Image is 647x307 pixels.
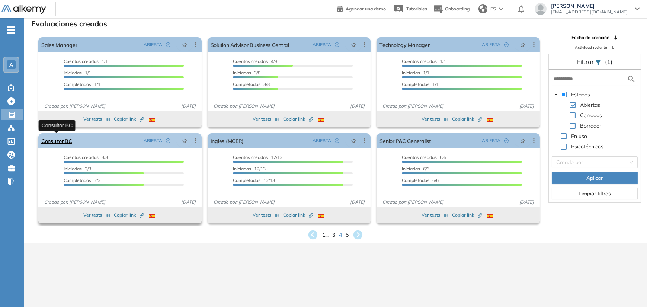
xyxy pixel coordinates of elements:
a: Technology Manager [379,37,429,52]
button: Copiar link [452,211,482,220]
span: 12/13 [233,154,282,160]
button: Ver tests [253,115,279,124]
span: Copiar link [114,116,144,122]
span: Cuentas creadas [233,58,268,64]
button: Ver tests [253,211,279,220]
span: 6/6 [402,154,446,160]
button: Copiar link [114,115,144,124]
span: Creado por: [PERSON_NAME] [41,199,108,205]
span: Psicotécnicos [570,142,605,151]
img: ESP [318,214,324,218]
span: Completados [402,178,429,183]
button: Ver tests [83,115,110,124]
button: pushpin [515,135,531,147]
button: Copiar link [283,211,313,220]
span: Onboarding [445,6,470,12]
span: ABIERTA [313,41,331,48]
button: Onboarding [433,1,470,17]
span: 1/1 [402,81,439,87]
span: Creado por: [PERSON_NAME] [211,199,278,205]
span: 1/1 [402,70,429,76]
span: ABIERTA [482,137,500,144]
span: Psicotécnicos [571,143,603,150]
span: [DATE] [516,103,537,109]
img: ESP [149,214,155,218]
span: Borrador [579,121,603,130]
span: 3/8 [233,70,260,76]
button: Copiar link [452,115,482,124]
span: [DATE] [516,199,537,205]
img: ESP [487,214,493,218]
span: [EMAIL_ADDRESS][DOMAIN_NAME] [551,9,628,15]
span: ABIERTA [482,41,500,48]
img: ESP [149,118,155,122]
span: Filtrar [577,58,595,65]
span: Copiar link [283,212,313,218]
span: [DATE] [347,199,368,205]
a: Consultor BC [41,133,72,148]
span: Cerradas [580,112,602,119]
span: Actividad reciente [575,45,607,50]
span: [PERSON_NAME] [551,3,628,9]
span: Iniciadas [64,70,82,76]
span: (1) [605,57,612,66]
span: 2/3 [64,178,100,183]
span: 6/6 [402,166,429,172]
span: Estados [570,90,592,99]
span: [DATE] [347,103,368,109]
span: Completados [64,178,91,183]
i: - [7,29,15,31]
span: [DATE] [178,103,199,109]
span: Fecha de creación [572,34,610,41]
button: pushpin [515,39,531,51]
span: En uso [570,132,589,141]
span: 3/8 [233,81,270,87]
span: 12/13 [233,178,275,183]
button: Aplicar [552,172,638,184]
span: Cerradas [579,111,603,120]
span: Iniciadas [402,166,420,172]
span: Limpiar filtros [579,189,611,198]
span: Copiar link [114,212,144,218]
span: 1/1 [402,58,446,64]
button: Ver tests [422,211,448,220]
span: check-circle [504,42,509,47]
span: Creado por: [PERSON_NAME] [211,103,278,109]
span: caret-down [554,93,558,96]
span: 1/1 [64,81,100,87]
span: Iniciadas [402,70,420,76]
span: Copiar link [452,116,482,122]
button: Limpiar filtros [552,188,638,199]
span: 2/3 [64,166,91,172]
span: [DATE] [178,199,199,205]
button: pushpin [176,39,193,51]
span: 1 ... [322,231,329,239]
span: Cuentas creadas [402,58,437,64]
span: 5 [346,231,349,239]
span: Copiar link [283,116,313,122]
span: Creado por: [PERSON_NAME] [379,199,446,205]
span: Iniciadas [233,166,251,172]
span: pushpin [182,42,187,48]
span: pushpin [351,42,356,48]
button: Copiar link [114,211,144,220]
span: ABIERTA [144,41,162,48]
span: pushpin [520,138,525,144]
span: Completados [233,81,260,87]
span: Borrador [580,122,601,129]
span: 4 [339,231,342,239]
span: Completados [233,178,260,183]
span: Cuentas creadas [233,154,268,160]
span: Aplicar [587,174,603,182]
span: Completados [402,81,429,87]
span: Creado por: [PERSON_NAME] [379,103,446,109]
a: Sales Manager [41,37,77,52]
button: Ver tests [83,211,110,220]
span: Creado por: [PERSON_NAME] [41,103,108,109]
span: pushpin [351,138,356,144]
span: 6/6 [402,178,439,183]
span: Cuentas creadas [402,154,437,160]
span: check-circle [166,138,170,143]
button: Ver tests [422,115,448,124]
img: ESP [318,118,324,122]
